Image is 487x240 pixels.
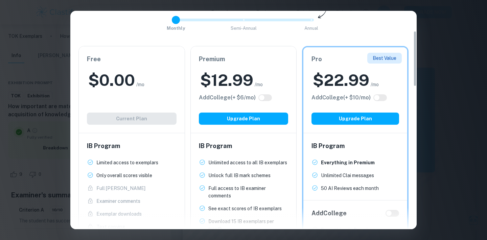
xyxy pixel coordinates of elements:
span: /mo [255,81,263,88]
span: /mo [136,81,144,88]
span: Semi-Annual [231,26,257,31]
h6: Free [87,54,177,64]
p: Everything in Premium [321,159,375,166]
h6: IB Program [87,141,177,151]
p: Only overall scores visible [96,172,152,179]
p: 50 AI Reviews each month [321,185,379,192]
h6: Pro [311,54,399,64]
p: Best Value [373,54,396,62]
span: Annual [304,26,318,31]
p: Limited access to exemplars [96,159,158,166]
h6: Premium [199,54,288,64]
p: Unlimited Clai messages [321,172,374,179]
h2: $ 22.99 [313,69,369,91]
p: Full [PERSON_NAME] [96,185,145,192]
button: Upgrade Plan [311,113,399,125]
h6: Click to see all the additional College features. [311,94,371,102]
h2: $ 12.99 [200,69,253,91]
img: subscription-arrow.svg [318,7,327,19]
p: Full access to IB examiner comments [208,185,288,199]
span: /mo [371,81,379,88]
p: See exact scores of IB exemplars [208,205,282,212]
h6: IB Program [311,141,399,151]
p: Unlock full IB mark schemes [208,172,271,179]
p: Unlimited access to all IB exemplars [208,159,287,166]
h2: $ 0.00 [88,69,135,91]
button: Upgrade Plan [199,113,288,125]
span: Monthly [167,26,185,31]
h6: Click to see all the additional College features. [199,94,256,102]
h6: IB Program [199,141,288,151]
p: Examiner comments [96,197,140,205]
